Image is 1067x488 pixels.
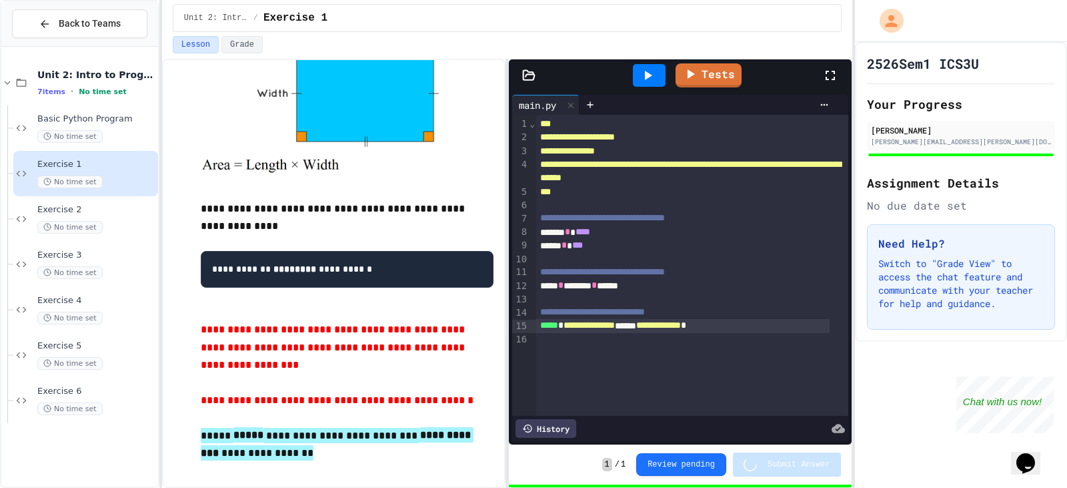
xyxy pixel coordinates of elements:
[37,386,155,397] span: Exercise 6
[37,69,155,81] span: Unit 2: Intro to Programming
[37,130,103,143] span: No time set
[37,357,103,370] span: No time set
[512,131,529,144] div: 2
[512,333,529,346] div: 16
[37,204,155,216] span: Exercise 2
[79,87,127,96] span: No time set
[878,236,1044,252] h3: Need Help?
[512,158,529,186] div: 4
[867,198,1055,214] div: No due date set
[676,63,742,87] a: Tests
[512,212,529,226] div: 7
[37,312,103,324] span: No time set
[37,113,155,125] span: Basic Python Program
[37,403,103,415] span: No time set
[37,221,103,234] span: No time set
[37,87,65,96] span: 7 items
[512,306,529,320] div: 14
[512,280,529,293] div: 12
[512,145,529,158] div: 3
[615,459,620,470] span: /
[173,36,219,53] button: Lesson
[37,340,155,352] span: Exercise 5
[512,239,529,252] div: 9
[59,17,121,31] span: Back to Teams
[37,176,103,188] span: No time set
[37,295,155,306] span: Exercise 4
[867,54,979,73] h1: 2526Sem1 ICS3U
[529,118,536,129] span: Fold line
[512,186,529,199] div: 5
[512,98,563,112] div: main.py
[37,266,103,279] span: No time set
[867,174,1055,192] h2: Assignment Details
[512,320,529,333] div: 15
[956,377,1054,433] iframe: chat widget
[636,453,726,476] button: Review pending
[621,459,626,470] span: 1
[512,199,529,212] div: 6
[515,419,576,438] div: History
[263,10,327,26] span: Exercise 1
[1011,435,1054,475] iframe: chat widget
[184,13,248,23] span: Unit 2: Intro to Programming
[871,124,1051,136] div: [PERSON_NAME]
[37,159,155,170] span: Exercise 1
[878,257,1044,310] p: Switch to "Grade View" to access the chat feature and communicate with your teacher for help and ...
[512,293,529,306] div: 13
[37,250,155,261] span: Exercise 3
[71,86,73,97] span: •
[512,266,529,279] div: 11
[867,95,1055,113] h2: Your Progress
[866,5,907,36] div: My Account
[602,458,612,471] span: 1
[768,459,830,470] span: Submit Answer
[253,13,258,23] span: /
[512,117,529,131] div: 1
[512,226,529,239] div: 8
[871,137,1051,147] div: [PERSON_NAME][EMAIL_ADDRESS][PERSON_NAME][DOMAIN_NAME]
[512,253,529,266] div: 10
[221,36,263,53] button: Grade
